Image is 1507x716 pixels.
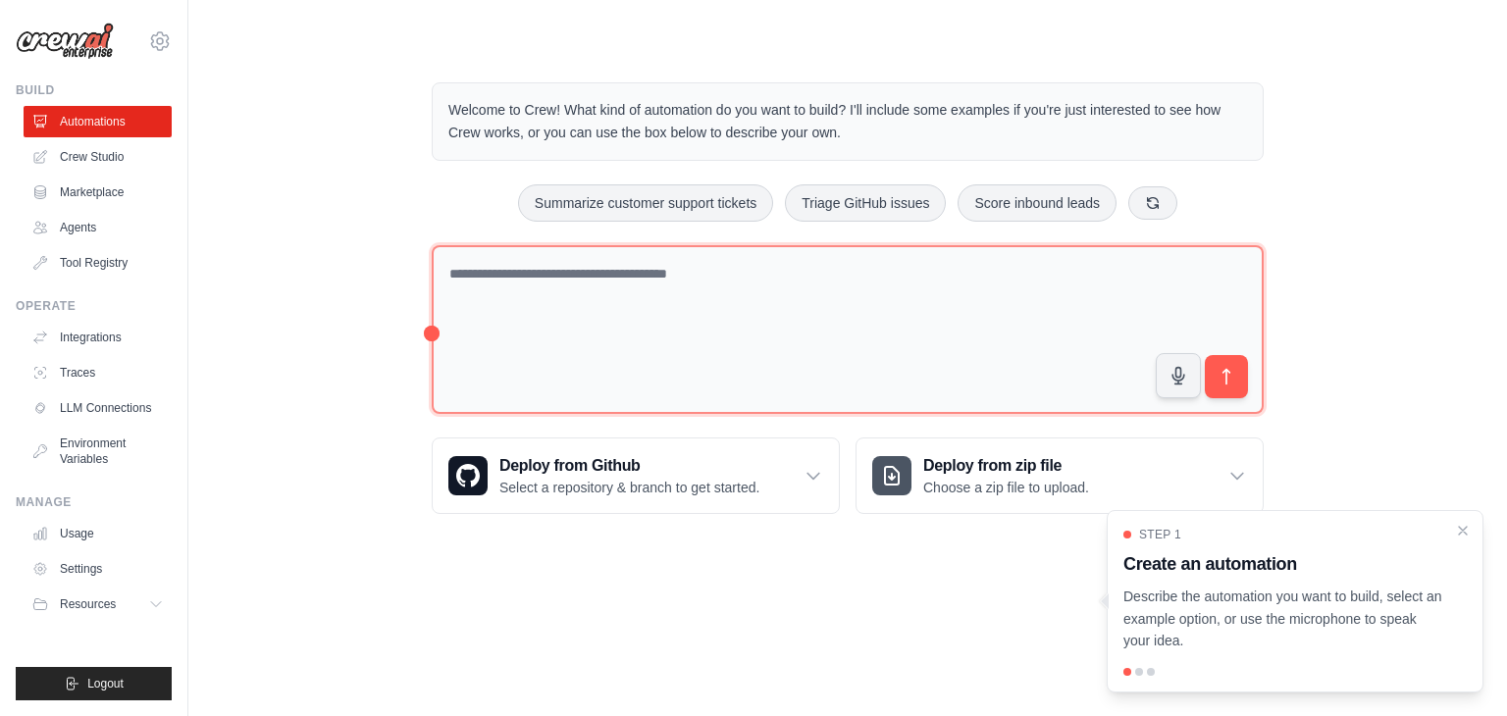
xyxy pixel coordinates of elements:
p: Select a repository & branch to get started. [499,478,759,497]
button: Score inbound leads [958,184,1117,222]
a: LLM Connections [24,392,172,424]
a: Agents [24,212,172,243]
a: Usage [24,518,172,549]
iframe: Chat Widget [1409,622,1507,716]
p: Describe the automation you want to build, select an example option, or use the microphone to spe... [1123,586,1443,652]
button: Close walkthrough [1455,523,1471,538]
h3: Deploy from zip file [923,454,1089,478]
a: Traces [24,357,172,388]
div: Operate [16,298,172,314]
h3: Deploy from Github [499,454,759,478]
div: Manage [16,494,172,510]
button: Triage GitHub issues [785,184,946,222]
a: Marketplace [24,177,172,208]
a: Tool Registry [24,247,172,279]
a: Settings [24,553,172,585]
span: Logout [87,676,124,691]
a: Integrations [24,322,172,353]
button: Logout [16,667,172,700]
div: Build [16,82,172,98]
p: Welcome to Crew! What kind of automation do you want to build? I'll include some examples if you'... [448,99,1247,144]
p: Choose a zip file to upload. [923,478,1089,497]
button: Resources [24,588,172,620]
a: Automations [24,106,172,137]
h3: Create an automation [1123,550,1443,578]
span: Resources [60,596,116,612]
a: Environment Variables [24,428,172,475]
img: Logo [16,23,114,60]
button: Summarize customer support tickets [518,184,773,222]
span: Step 1 [1139,527,1181,542]
a: Crew Studio [24,141,172,173]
